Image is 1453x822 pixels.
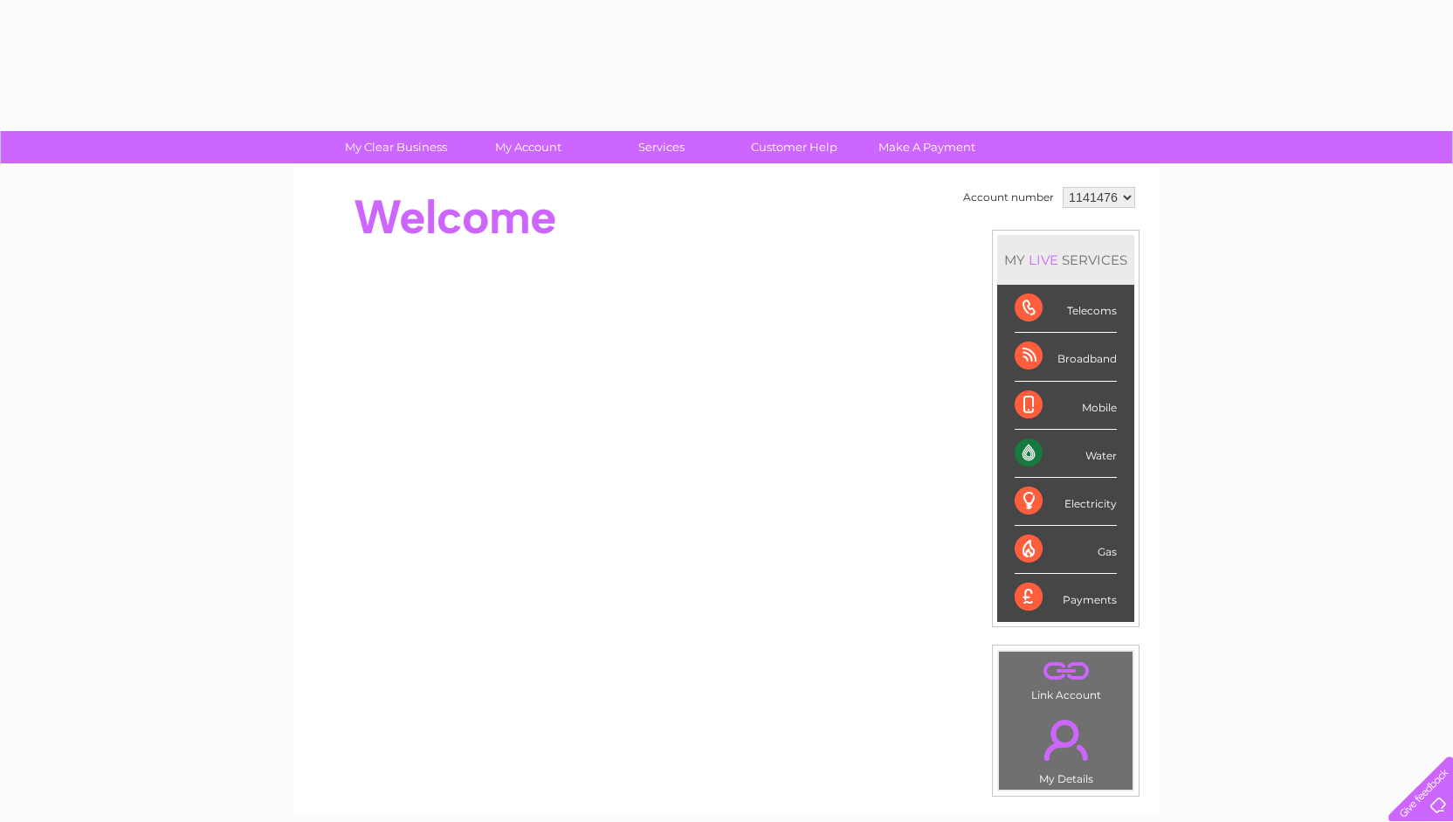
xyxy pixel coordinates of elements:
a: Services [589,131,733,163]
a: . [1003,656,1128,687]
div: Mobile [1015,382,1117,430]
td: Link Account [998,651,1133,706]
div: Payments [1015,574,1117,621]
td: My Details [998,705,1133,791]
a: Customer Help [722,131,866,163]
div: Broadband [1015,333,1117,381]
a: Make A Payment [855,131,999,163]
div: LIVE [1025,252,1062,268]
div: Telecoms [1015,285,1117,333]
div: Gas [1015,526,1117,574]
a: . [1003,709,1128,770]
td: Account number [959,183,1058,212]
a: My Clear Business [324,131,468,163]
div: MY SERVICES [997,235,1134,285]
div: Electricity [1015,478,1117,526]
div: Water [1015,430,1117,478]
a: My Account [457,131,601,163]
